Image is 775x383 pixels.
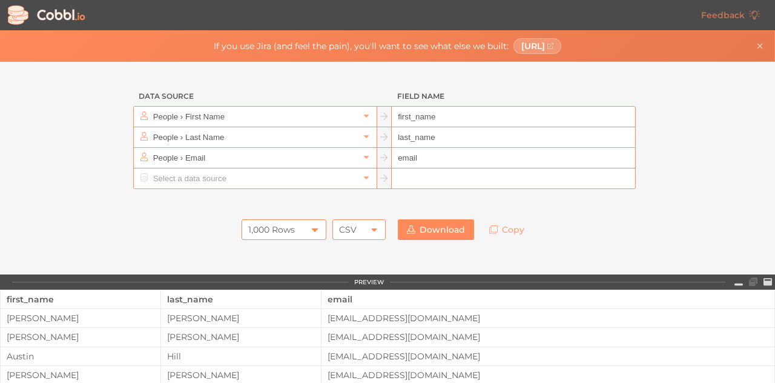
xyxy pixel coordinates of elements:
div: [PERSON_NAME] [1,332,160,342]
div: [PERSON_NAME] [161,313,321,323]
div: [EMAIL_ADDRESS][DOMAIN_NAME] [322,332,774,342]
div: CSV [339,219,357,240]
div: PREVIEW [354,279,384,286]
div: email [328,290,768,308]
a: Feedback [692,5,769,25]
div: Austin [1,351,160,361]
a: Download [398,219,474,240]
div: [PERSON_NAME] [1,313,160,323]
button: Close banner [753,39,767,53]
div: last_name [167,290,315,308]
a: [URL] [513,38,562,54]
input: Select a data source [150,168,359,188]
div: [EMAIL_ADDRESS][DOMAIN_NAME] [322,313,774,323]
input: Select a data source [150,127,359,147]
div: [EMAIL_ADDRESS][DOMAIN_NAME] [322,351,774,361]
div: first_name [7,290,154,308]
div: [PERSON_NAME] [1,370,160,380]
a: Copy [480,219,533,240]
h3: Field Name [392,86,636,107]
span: If you use Jira (and feel the pain), you'll want to see what else we built: [214,41,509,51]
div: [EMAIL_ADDRESS][DOMAIN_NAME] [322,370,774,380]
span: [URL] [521,41,545,51]
input: Select a data source [150,148,359,168]
input: Select a data source [150,107,359,127]
div: [PERSON_NAME] [161,332,321,342]
div: 1,000 Rows [248,219,295,240]
h3: Data Source [133,86,377,107]
div: [PERSON_NAME] [161,370,321,380]
div: Hill [161,351,321,361]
